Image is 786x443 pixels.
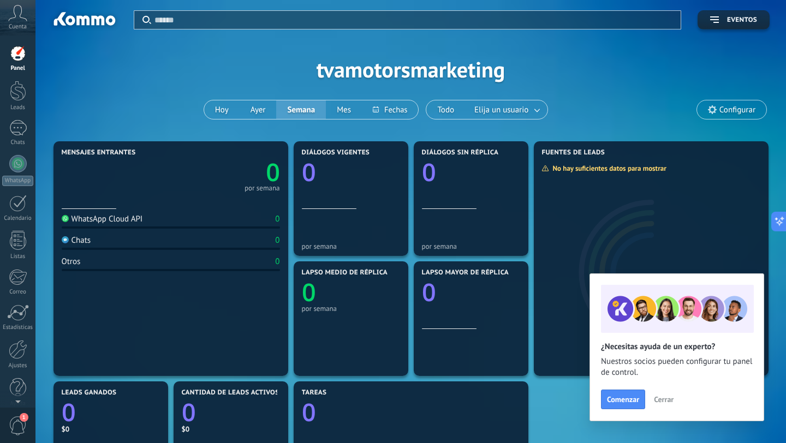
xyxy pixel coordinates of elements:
[302,149,370,157] span: Diálogos vigentes
[601,390,645,409] button: Comenzar
[422,149,499,157] span: Diálogos sin réplica
[182,396,196,429] text: 0
[2,324,34,331] div: Estadísticas
[2,362,34,369] div: Ajustes
[654,396,674,403] span: Cerrar
[2,176,33,186] div: WhatsApp
[2,253,34,260] div: Listas
[182,396,280,429] a: 0
[302,269,388,277] span: Lapso medio de réplica
[275,256,279,267] div: 0
[62,396,76,429] text: 0
[20,413,28,422] span: 1
[302,396,520,429] a: 0
[2,65,34,72] div: Panel
[326,100,362,119] button: Mes
[362,100,418,119] button: Fechas
[465,100,547,119] button: Elija un usuario
[62,389,117,397] span: Leads ganados
[62,256,81,267] div: Otros
[2,215,34,222] div: Calendario
[649,391,678,408] button: Cerrar
[171,155,280,189] a: 0
[542,149,605,157] span: Fuentes de leads
[472,103,531,117] span: Elija un usuario
[62,424,160,434] div: $0
[607,396,639,403] span: Comenzar
[275,235,279,246] div: 0
[240,100,277,119] button: Ayer
[182,389,279,397] span: Cantidad de leads activos
[9,23,27,31] span: Cuenta
[302,396,316,429] text: 0
[62,396,160,429] a: 0
[422,242,520,250] div: por semana
[302,276,316,309] text: 0
[62,235,91,246] div: Chats
[62,214,143,224] div: WhatsApp Cloud API
[302,304,400,313] div: por semana
[422,269,509,277] span: Lapso mayor de réplica
[204,100,240,119] button: Hoy
[727,16,757,24] span: Eventos
[422,276,436,309] text: 0
[302,242,400,250] div: por semana
[2,104,34,111] div: Leads
[275,214,279,224] div: 0
[426,100,465,119] button: Todo
[245,185,280,191] div: por semana
[541,164,674,173] div: No hay suficientes datos para mostrar
[62,215,69,222] img: WhatsApp Cloud API
[601,356,753,378] span: Nuestros socios pueden configurar tu panel de control.
[302,155,316,189] text: 0
[266,155,280,189] text: 0
[276,100,326,119] button: Semana
[422,155,436,189] text: 0
[2,139,34,146] div: Chats
[601,342,753,352] h2: ¿Necesitas ayuda de un experto?
[719,105,755,115] span: Configurar
[62,236,69,243] img: Chats
[2,289,34,296] div: Correo
[302,389,327,397] span: Tareas
[698,10,770,29] button: Eventos
[182,424,280,434] div: $0
[62,149,136,157] span: Mensajes entrantes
